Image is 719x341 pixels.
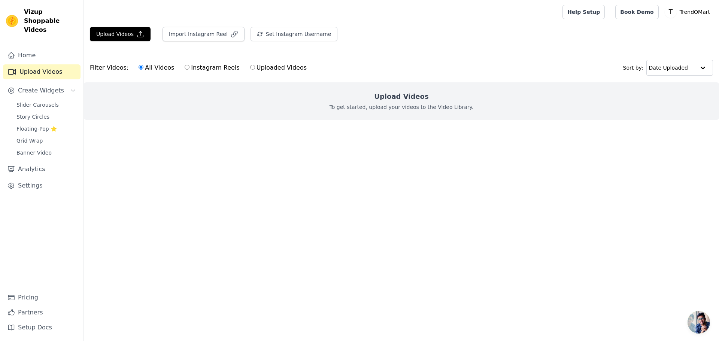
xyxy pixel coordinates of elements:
span: Floating-Pop ⭐ [16,125,57,133]
a: Settings [3,178,81,193]
h2: Upload Videos [374,91,428,102]
p: To get started, upload your videos to the Video Library. [330,103,474,111]
input: Uploaded Videos [250,65,255,70]
a: Setup Docs [3,320,81,335]
a: Upload Videos [3,64,81,79]
span: Banner Video [16,149,52,156]
div: Sort by: [623,60,713,76]
a: Slider Carousels [12,100,81,110]
a: Partners [3,305,81,320]
a: Help Setup [562,5,605,19]
p: TrendOMart [677,5,713,19]
div: Open chat [688,311,710,334]
img: Vizup [6,15,18,27]
button: Import Instagram Reel [163,27,245,41]
div: Filter Videos: [90,59,311,76]
label: All Videos [138,63,175,73]
a: Floating-Pop ⭐ [12,124,81,134]
a: Banner Video [12,147,81,158]
a: Home [3,48,81,63]
input: All Videos [139,65,143,70]
input: Instagram Reels [185,65,189,70]
span: Vizup Shoppable Videos [24,7,78,34]
span: Story Circles [16,113,49,121]
span: Grid Wrap [16,137,43,144]
a: Grid Wrap [12,136,81,146]
label: Instagram Reels [184,63,240,73]
label: Uploaded Videos [250,63,307,73]
button: Upload Videos [90,27,151,41]
a: Story Circles [12,112,81,122]
a: Pricing [3,290,81,305]
button: Set Instagram Username [251,27,337,41]
button: Create Widgets [3,83,81,98]
span: Create Widgets [18,86,64,95]
a: Book Demo [615,5,658,19]
span: Slider Carousels [16,101,59,109]
a: Analytics [3,162,81,177]
button: T TrendOMart [665,5,713,19]
text: T [668,8,673,16]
